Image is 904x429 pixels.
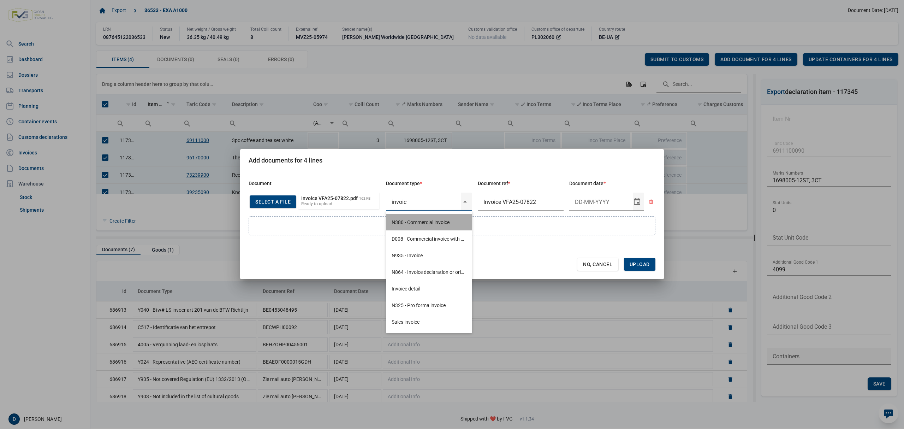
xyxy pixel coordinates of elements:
[386,181,472,187] div: Document type
[633,193,641,211] div: Select
[386,280,472,297] div: Invoice detail
[301,202,332,207] div: Ready to upload
[255,199,291,205] span: Select a file
[461,193,469,211] div: Select
[386,214,472,230] div: N380 - Commercial invoice
[630,261,650,267] span: Upload
[386,313,472,330] div: Sales invoice
[478,193,564,211] input: Document ref
[250,195,296,208] div: Select a file
[386,264,472,280] div: N864 - Invoice declaration or origin declaration
[386,214,472,330] div: Items
[386,193,461,211] input: Document type
[583,261,613,267] span: No, Cancel
[301,196,358,202] div: Invoice VFA25-07822.pdf
[624,258,655,271] div: Upload
[386,297,472,313] div: N325 - Pro forma invoice
[359,196,370,202] div: 162 KB
[478,181,564,187] div: Document ref
[386,247,472,264] div: N935 - Invoice
[249,181,380,187] div: Document
[569,193,633,211] input: Document date
[386,230,472,247] div: D008 - Commercial invoice with a signed declaration
[569,181,655,187] div: Document date
[386,211,472,333] div: Dropdown
[577,258,618,271] div: No, Cancel
[249,156,322,164] div: Add documents for 4 lines
[249,216,655,235] div: Add new line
